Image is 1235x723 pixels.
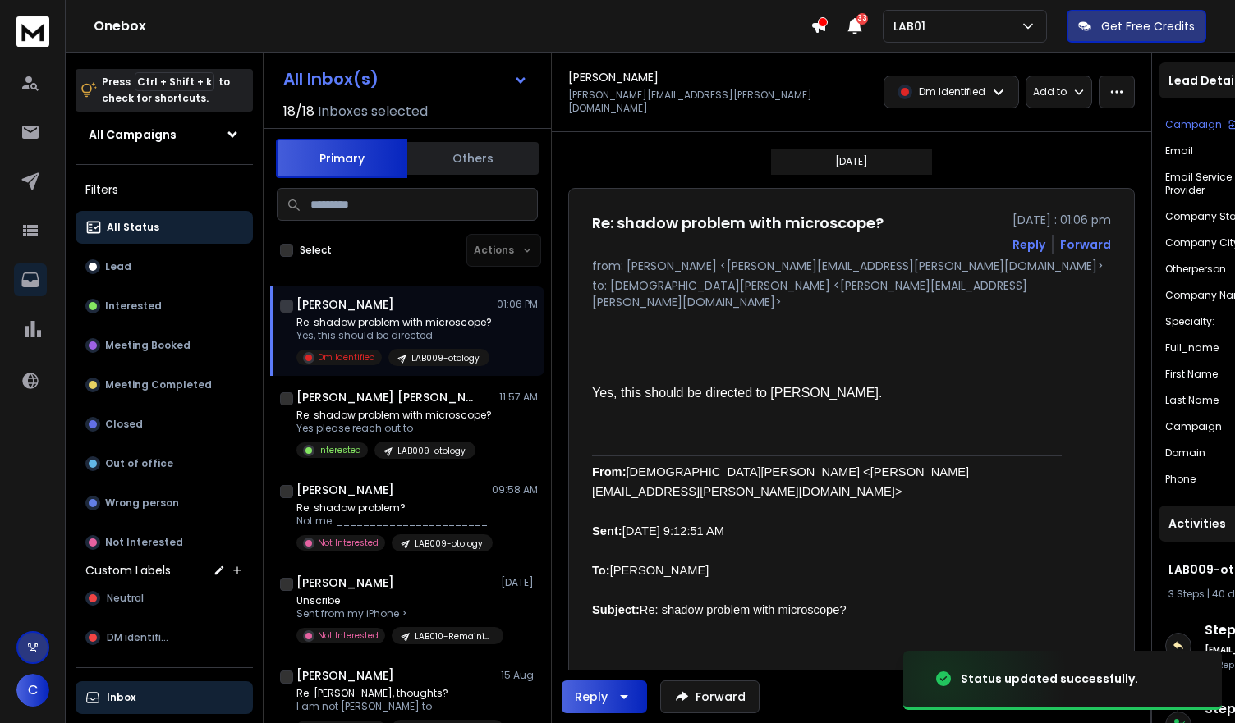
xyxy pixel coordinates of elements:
p: Not me. ________________________________ From: [DEMOGRAPHIC_DATA] [296,515,494,528]
span: 18 / 18 [283,102,314,121]
button: Reply [562,680,647,713]
span: Ctrl + Shift + k [135,72,214,91]
p: Closed [105,418,143,431]
p: 01:06 PM [497,298,538,311]
p: Campaign [1165,420,1222,433]
p: domain [1165,446,1205,460]
p: Dm Identified [919,85,985,98]
h1: [PERSON_NAME] [296,574,394,591]
p: from: [PERSON_NAME] <[PERSON_NAME][EMAIL_ADDRESS][PERSON_NAME][DOMAIN_NAME]> [592,258,1111,274]
p: LAB009-otology [397,445,466,457]
p: All Status [107,221,159,234]
p: Yes please reach out to [296,422,492,435]
button: DM identified [76,621,253,654]
p: Wrong person [105,496,179,510]
b: From: [592,465,627,478]
button: Forward [660,680,760,713]
p: Email [1165,144,1193,158]
p: Out of office [105,457,173,470]
p: full_name [1165,341,1219,355]
p: Interested [105,300,162,313]
button: Primary [276,139,407,178]
p: LAB009-otology [415,538,483,550]
span: Neutral [107,592,144,605]
span: DM identified [107,631,174,644]
p: I am not [PERSON_NAME] to [296,700,494,713]
span: 3 Steps [1168,587,1205,601]
div: Forward [1060,236,1111,253]
p: otherperson [1165,263,1226,276]
h1: All Campaigns [89,126,177,143]
p: Campaign [1165,118,1222,131]
p: Inbox [107,691,135,704]
button: Out of office [76,447,253,480]
div: Reply [575,689,608,705]
p: Unscribe [296,594,494,607]
button: Meeting Completed [76,368,253,401]
p: Interested [318,444,361,456]
button: Neutral [76,582,253,615]
button: C [16,674,49,707]
p: Lead [105,260,131,273]
button: Others [407,140,539,176]
p: Meeting Booked [105,339,191,352]
h1: [PERSON_NAME] [296,482,394,498]
p: Not Interested [318,629,379,642]
h1: All Inbox(s) [283,71,379,87]
button: Closed [76,408,253,441]
button: Get Free Credits [1067,10,1206,43]
button: All Campaigns [76,118,253,151]
div: Status updated successfully. [961,670,1138,687]
b: To: [592,564,610,577]
h1: [PERSON_NAME] [PERSON_NAME] [296,389,477,405]
h3: Custom Labels [85,562,171,579]
b: Subject: [592,603,640,616]
button: All Status [76,211,253,244]
p: Re: shadow problem with microscope? [296,409,492,422]
h1: Re: shadow problem with microscope? [592,212,884,235]
p: Meeting Completed [105,378,212,391]
p: [DATE] [501,576,538,589]
p: Phone [1165,473,1196,486]
p: Get Free Credits [1101,18,1195,34]
button: Lead [76,250,253,283]
button: Not Interested [76,526,253,559]
label: Select [300,244,332,257]
p: to: [DEMOGRAPHIC_DATA][PERSON_NAME] <[PERSON_NAME][EMAIL_ADDRESS][PERSON_NAME][DOMAIN_NAME]> [592,277,1111,310]
button: Reply [1012,236,1045,253]
b: Sent: [592,524,622,538]
p: [DATE] : 01:06 pm [1012,212,1111,228]
p: Dm Identified [318,351,375,364]
p: Last Name [1165,394,1219,407]
p: First Name [1165,368,1218,381]
h1: Onebox [94,16,810,36]
button: Wrong person [76,487,253,519]
font: [DEMOGRAPHIC_DATA][PERSON_NAME] <[PERSON_NAME][EMAIL_ADDRESS][PERSON_NAME][DOMAIN_NAME]> [DATE] 9... [592,465,969,616]
img: logo [16,16,49,47]
p: Re: [PERSON_NAME], thoughts? [296,687,494,700]
h1: [PERSON_NAME] [296,296,394,313]
p: 15 Aug [501,669,538,682]
p: Sent from my iPhone > [296,607,494,620]
h3: Filters [76,178,253,201]
p: [DATE] [835,155,868,168]
p: Re: shadow problem with microscope? [296,316,492,329]
span: 33 [856,13,868,25]
p: [PERSON_NAME][EMAIL_ADDRESS][PERSON_NAME][DOMAIN_NAME] [568,89,847,115]
p: LAB01 [893,18,932,34]
p: Not Interested [318,537,379,549]
p: specialty: [1165,315,1214,328]
p: LAB010-Remaining leads [415,630,494,643]
p: Yes, this should be directed [296,329,492,342]
h3: Inboxes selected [318,102,428,121]
button: Inbox [76,681,253,714]
button: Interested [76,290,253,323]
p: Add to [1033,85,1067,98]
p: 09:58 AM [492,483,538,496]
h1: [PERSON_NAME] [568,69,659,85]
button: All Inbox(s) [270,62,541,95]
h1: [PERSON_NAME] [296,667,394,684]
